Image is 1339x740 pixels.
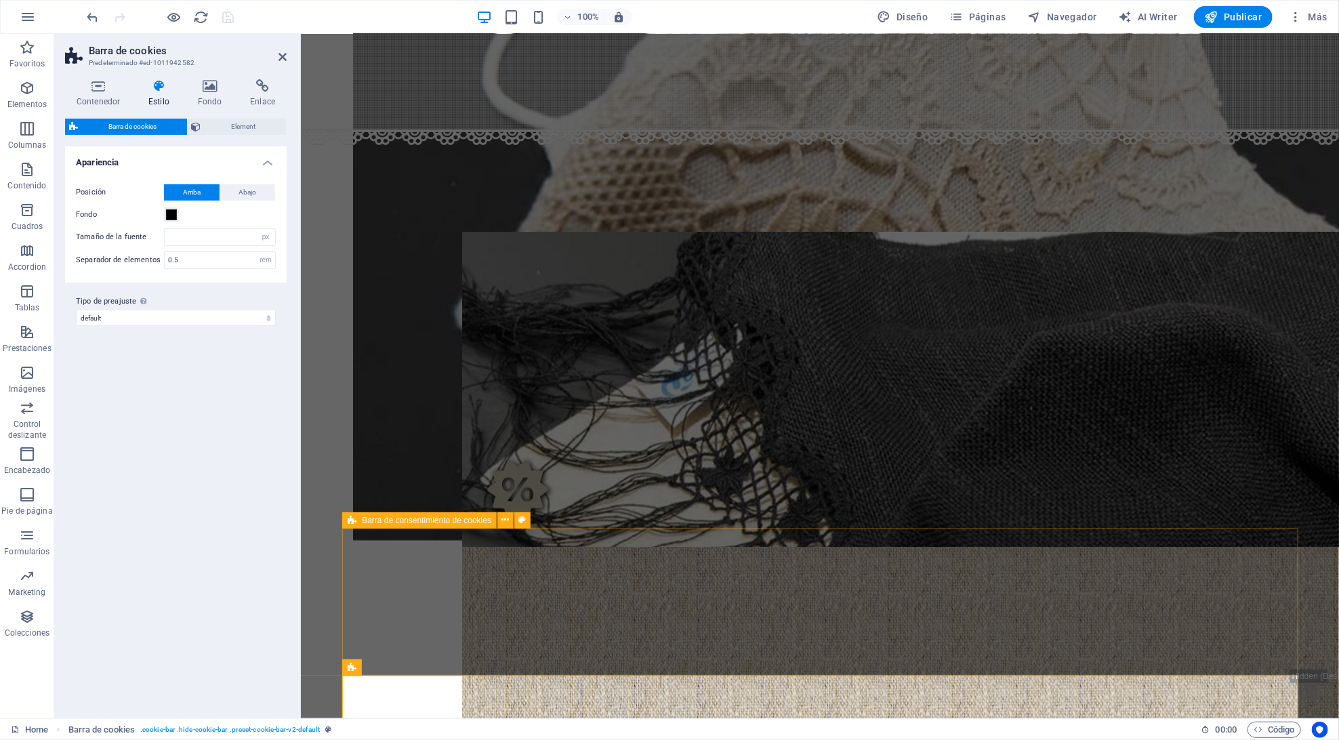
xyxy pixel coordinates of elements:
[82,119,183,135] span: Barra de cookies
[1,506,52,516] p: Pie de página
[9,58,45,69] p: Favoritos
[1119,10,1178,24] span: AI Writer
[878,10,928,24] span: Diseño
[76,207,164,223] label: Fondo
[872,6,934,28] button: Diseño
[76,233,164,241] label: Tamaño de la fuente
[15,302,40,313] p: Tablas
[1254,722,1295,738] span: Código
[8,262,46,272] p: Accordion
[239,184,256,201] span: Abajo
[325,726,331,733] i: Este elemento es un preajuste personalizable
[76,256,164,264] label: Separador de elementos
[8,140,47,150] p: Columnas
[1028,10,1097,24] span: Navegador
[89,45,287,57] h2: Barra de cookies
[186,79,239,108] h4: Fondo
[137,79,186,108] h4: Estilo
[164,184,220,201] button: Arriba
[557,9,605,25] button: 100%
[1289,10,1327,24] span: Más
[76,293,276,310] label: Tipo de preajuste
[577,9,599,25] h6: 100%
[68,722,136,738] span: Haz clic para seleccionar y doble clic para editar
[1113,6,1183,28] button: AI Writer
[4,546,49,557] p: Formularios
[1194,6,1273,28] button: Publicar
[65,79,137,108] h4: Contenedor
[5,628,49,638] p: Colecciones
[872,6,934,28] div: Diseño (Ctrl+Alt+Y)
[1283,6,1333,28] button: Más
[1248,722,1301,738] button: Código
[11,722,48,738] a: Haz clic para cancelar la selección y doble clic para abrir páginas
[205,119,283,135] span: Element
[193,9,209,25] button: reload
[12,221,43,232] p: Cuadros
[7,99,47,110] p: Elementos
[188,119,287,135] button: Element
[140,722,320,738] span: . cookie-bar .hide-cookie-bar .preset-cookie-bar-v2-default
[950,10,1006,24] span: Páginas
[1201,722,1237,738] h6: Tiempo de la sesión
[194,9,209,25] i: Volver a cargar página
[1225,724,1227,735] span: :
[1023,6,1103,28] button: Navegador
[65,119,187,135] button: Barra de cookies
[8,587,45,598] p: Marketing
[3,343,51,354] p: Prestaciones
[220,184,276,201] button: Abajo
[76,184,164,201] label: Posición
[1205,10,1262,24] span: Publicar
[1216,722,1237,738] span: 00 00
[239,79,287,108] h4: Enlace
[68,722,332,738] nav: breadcrumb
[89,57,260,69] h3: Predeterminado #ed-1011942582
[613,11,625,23] i: Al redimensionar, ajustar el nivel de zoom automáticamente para ajustarse al dispositivo elegido.
[9,384,45,394] p: Imágenes
[85,9,101,25] i: Deshacer: Añadir elemento (Ctrl+Z)
[945,6,1012,28] button: Páginas
[1312,722,1328,738] button: Usercentrics
[85,9,101,25] button: undo
[7,180,46,191] p: Contenido
[362,516,491,525] span: Barra de consentimiento de cookies
[4,465,50,476] p: Encabezado
[183,184,201,201] span: Arriba
[65,146,287,171] h4: Apariencia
